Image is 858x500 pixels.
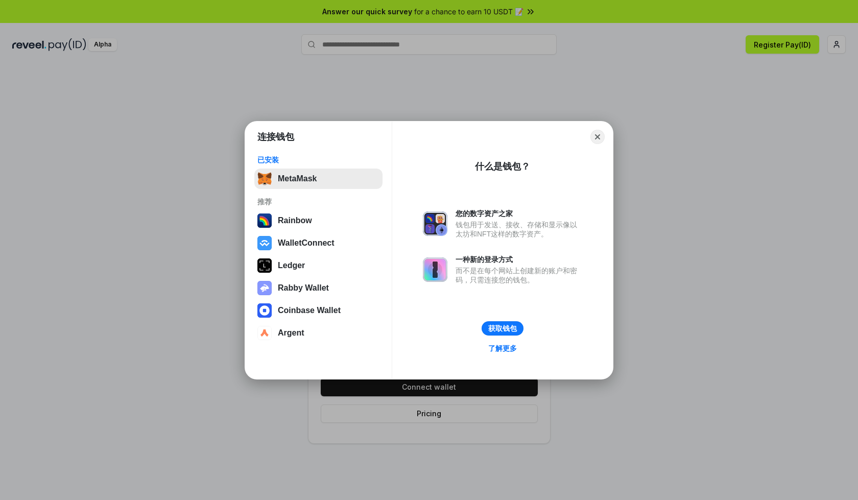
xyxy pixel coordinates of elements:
[254,323,383,343] button: Argent
[254,233,383,253] button: WalletConnect
[482,321,523,336] button: 获取钱包
[257,303,272,318] img: svg+xml,%3Csvg%20width%3D%2228%22%20height%3D%2228%22%20viewBox%3D%220%200%2028%2028%22%20fill%3D...
[475,160,530,173] div: 什么是钱包？
[257,258,272,273] img: svg+xml,%3Csvg%20xmlns%3D%22http%3A%2F%2Fwww.w3.org%2F2000%2Fsvg%22%20width%3D%2228%22%20height%3...
[257,172,272,186] img: svg+xml,%3Csvg%20fill%3D%22none%22%20height%3D%2233%22%20viewBox%3D%220%200%2035%2033%22%20width%...
[488,324,517,333] div: 获取钱包
[278,328,304,338] div: Argent
[456,255,582,264] div: 一种新的登录方式
[456,209,582,218] div: 您的数字资产之家
[257,213,272,228] img: svg+xml,%3Csvg%20width%3D%22120%22%20height%3D%22120%22%20viewBox%3D%220%200%20120%20120%22%20fil...
[257,281,272,295] img: svg+xml,%3Csvg%20xmlns%3D%22http%3A%2F%2Fwww.w3.org%2F2000%2Fsvg%22%20fill%3D%22none%22%20viewBox...
[423,211,447,236] img: svg+xml,%3Csvg%20xmlns%3D%22http%3A%2F%2Fwww.w3.org%2F2000%2Fsvg%22%20fill%3D%22none%22%20viewBox...
[254,300,383,321] button: Coinbase Wallet
[423,257,447,282] img: svg+xml,%3Csvg%20xmlns%3D%22http%3A%2F%2Fwww.w3.org%2F2000%2Fsvg%22%20fill%3D%22none%22%20viewBox...
[590,130,605,144] button: Close
[488,344,517,353] div: 了解更多
[456,220,582,239] div: 钱包用于发送、接收、存储和显示像以太坊和NFT这样的数字资产。
[257,326,272,340] img: svg+xml,%3Csvg%20width%3D%2228%22%20height%3D%2228%22%20viewBox%3D%220%200%2028%2028%22%20fill%3D...
[257,236,272,250] img: svg+xml,%3Csvg%20width%3D%2228%22%20height%3D%2228%22%20viewBox%3D%220%200%2028%2028%22%20fill%3D...
[278,174,317,183] div: MetaMask
[278,216,312,225] div: Rainbow
[254,210,383,231] button: Rainbow
[482,342,523,355] a: 了解更多
[257,155,379,164] div: 已安装
[278,261,305,270] div: Ledger
[278,283,329,293] div: Rabby Wallet
[278,306,341,315] div: Coinbase Wallet
[257,197,379,206] div: 推荐
[456,266,582,284] div: 而不是在每个网站上创建新的账户和密码，只需连接您的钱包。
[254,255,383,276] button: Ledger
[278,239,335,248] div: WalletConnect
[257,131,294,143] h1: 连接钱包
[254,169,383,189] button: MetaMask
[254,278,383,298] button: Rabby Wallet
